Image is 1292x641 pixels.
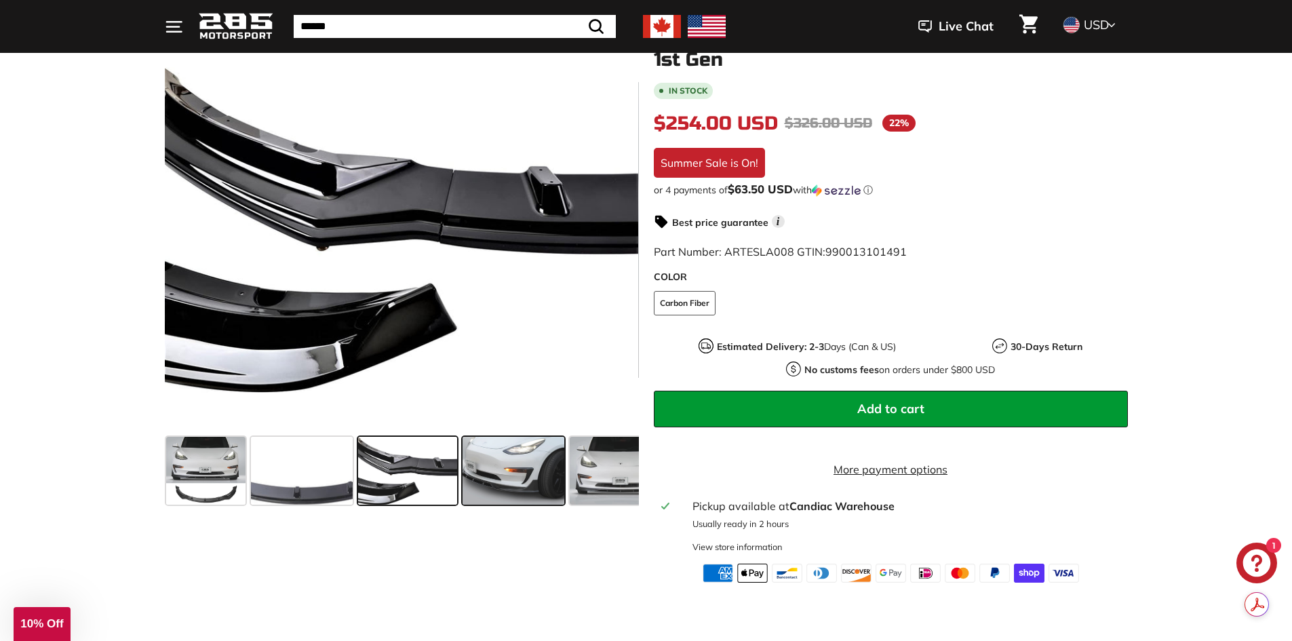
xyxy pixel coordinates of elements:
[804,364,879,376] strong: No customs fees
[717,340,896,354] p: Days (Can & US)
[737,564,768,583] img: apple_pay
[654,461,1128,478] a: More payment options
[654,391,1128,427] button: Add to cart
[654,245,907,258] span: Part Number: ARTESLA008 GTIN:
[692,541,783,553] div: View store information
[939,18,994,35] span: Live Chat
[654,183,1128,197] div: or 4 payments of with
[692,518,1119,530] p: Usually ready in 2 hours
[654,28,1128,71] h1: Front Lip Splitter - [DATE]-[DATE] Tesla Model 3 1st Gen
[804,363,995,377] p: on orders under $800 USD
[1011,341,1082,353] strong: 30-Days Return
[703,564,733,583] img: american_express
[789,499,895,513] strong: Candiac Warehouse
[654,148,765,178] div: Summer Sale is On!
[785,115,872,132] span: $326.00 USD
[876,564,906,583] img: google_pay
[654,270,1128,284] label: COLOR
[1049,564,1079,583] img: visa
[1232,543,1281,587] inbox-online-store-chat: Shopify online store chat
[945,564,975,583] img: master
[692,498,1119,514] div: Pickup available at
[1014,564,1044,583] img: shopify_pay
[772,564,802,583] img: bancontact
[199,11,273,43] img: Logo_285_Motorsport_areodynamics_components
[910,564,941,583] img: ideal
[882,115,916,132] span: 22%
[979,564,1010,583] img: paypal
[20,617,63,630] span: 10% Off
[669,87,707,95] b: In stock
[728,182,793,196] span: $63.50 USD
[14,607,71,641] div: 10% Off
[901,9,1011,43] button: Live Chat
[294,15,616,38] input: Search
[672,216,768,229] strong: Best price guarantee
[717,341,824,353] strong: Estimated Delivery: 2-3
[841,564,872,583] img: discover
[654,112,778,135] span: $254.00 USD
[1011,3,1046,50] a: Cart
[806,564,837,583] img: diners_club
[1084,17,1109,33] span: USD
[812,184,861,197] img: Sezzle
[772,215,785,228] span: i
[825,245,907,258] span: 990013101491
[654,183,1128,197] div: or 4 payments of$63.50 USDwithSezzle Click to learn more about Sezzle
[857,401,924,416] span: Add to cart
